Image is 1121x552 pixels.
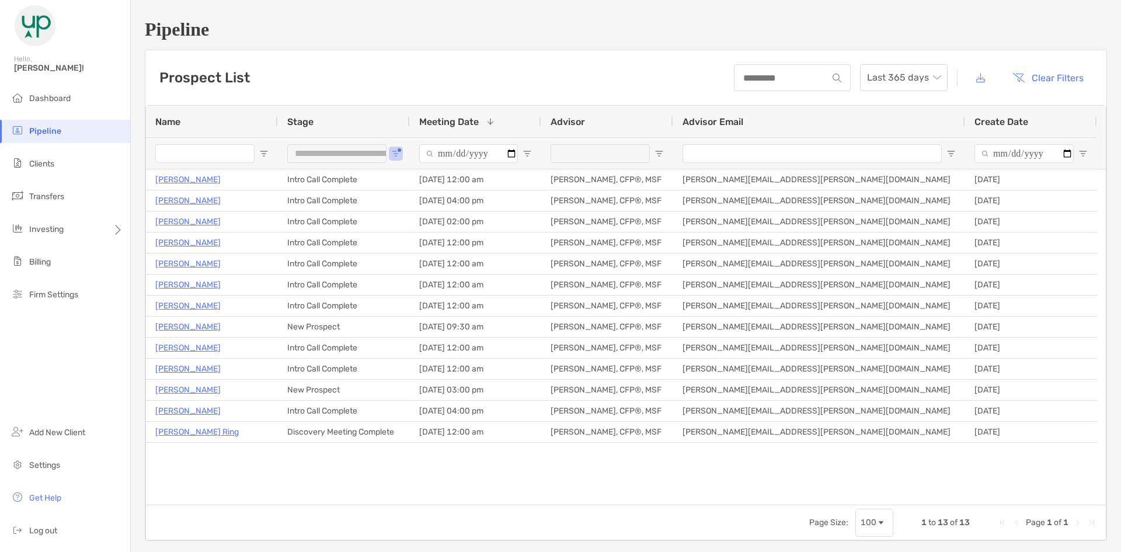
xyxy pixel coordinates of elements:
span: 13 [938,518,948,527]
div: [DATE] 12:00 am [410,254,541,274]
div: [DATE] [965,401,1097,421]
div: [PERSON_NAME][EMAIL_ADDRESS][PERSON_NAME][DOMAIN_NAME] [673,401,965,421]
div: [PERSON_NAME], CFP®, MSF [541,359,673,379]
div: [DATE] [965,211,1097,232]
a: [PERSON_NAME] [155,256,221,271]
span: of [950,518,958,527]
div: Intro Call Complete [278,296,410,316]
div: [DATE] 12:00 am [410,275,541,295]
div: [DATE] [965,338,1097,358]
img: dashboard icon [11,91,25,105]
img: investing icon [11,221,25,235]
span: Stage [287,116,314,127]
a: [PERSON_NAME] [155,298,221,313]
a: [PERSON_NAME] [155,277,221,292]
span: Clients [29,159,54,169]
div: [PERSON_NAME], CFP®, MSF [541,190,673,211]
div: [PERSON_NAME][EMAIL_ADDRESS][PERSON_NAME][DOMAIN_NAME] [673,275,965,295]
div: [PERSON_NAME][EMAIL_ADDRESS][PERSON_NAME][DOMAIN_NAME] [673,211,965,232]
button: Open Filter Menu [946,149,956,158]
span: Log out [29,526,57,536]
input: Create Date Filter Input [974,144,1074,163]
p: [PERSON_NAME] [155,362,221,376]
div: [DATE] [965,232,1097,253]
div: [DATE] 04:00 pm [410,401,541,421]
span: to [928,518,936,527]
span: Investing [29,224,64,234]
div: [PERSON_NAME][EMAIL_ADDRESS][PERSON_NAME][DOMAIN_NAME] [673,169,965,190]
div: [DATE] [965,254,1097,274]
span: Last 365 days [867,65,941,91]
p: [PERSON_NAME] [155,214,221,229]
h1: Pipeline [145,19,1107,40]
div: [PERSON_NAME][EMAIL_ADDRESS][PERSON_NAME][DOMAIN_NAME] [673,380,965,400]
div: [DATE] [965,275,1097,295]
div: [PERSON_NAME][EMAIL_ADDRESS][PERSON_NAME][DOMAIN_NAME] [673,422,965,442]
div: [DATE] 12:00 am [410,296,541,316]
div: [DATE] 12:00 pm [410,232,541,253]
p: [PERSON_NAME] [155,404,221,418]
span: Name [155,116,180,127]
span: Firm Settings [29,290,78,300]
img: firm-settings icon [11,287,25,301]
button: Open Filter Menu [1078,149,1088,158]
div: [DATE] [965,296,1097,316]
div: Intro Call Complete [278,254,410,274]
a: [PERSON_NAME] [155,235,221,250]
span: Billing [29,257,51,267]
div: [PERSON_NAME], CFP®, MSF [541,317,673,337]
div: [DATE] [965,422,1097,442]
a: [PERSON_NAME] [155,193,221,208]
div: [PERSON_NAME][EMAIL_ADDRESS][PERSON_NAME][DOMAIN_NAME] [673,254,965,274]
img: clients icon [11,156,25,170]
div: [PERSON_NAME], CFP®, MSF [541,275,673,295]
span: 1 [1047,518,1052,527]
div: [DATE] [965,380,1097,400]
span: 1 [1063,518,1068,527]
a: [PERSON_NAME] [155,172,221,187]
div: Intro Call Complete [278,211,410,232]
input: Advisor Email Filter Input [683,144,942,163]
a: [PERSON_NAME] [155,383,221,397]
div: Intro Call Complete [278,401,410,421]
div: [PERSON_NAME], CFP®, MSF [541,422,673,442]
div: [PERSON_NAME][EMAIL_ADDRESS][PERSON_NAME][DOMAIN_NAME] [673,338,965,358]
div: [PERSON_NAME], CFP®, MSF [541,296,673,316]
div: [PERSON_NAME][EMAIL_ADDRESS][PERSON_NAME][DOMAIN_NAME] [673,359,965,379]
span: Pipeline [29,126,61,136]
div: Intro Call Complete [278,190,410,211]
span: [PERSON_NAME]! [14,63,123,73]
div: [PERSON_NAME], CFP®, MSF [541,169,673,190]
img: transfers icon [11,189,25,203]
div: [DATE] 09:30 am [410,317,541,337]
div: [DATE] [965,359,1097,379]
span: 1 [921,518,927,527]
span: of [1054,518,1061,527]
p: [PERSON_NAME] [155,320,221,334]
div: [PERSON_NAME][EMAIL_ADDRESS][PERSON_NAME][DOMAIN_NAME] [673,317,965,337]
div: [PERSON_NAME], CFP®, MSF [541,232,673,253]
a: [PERSON_NAME] [155,341,221,355]
img: get-help icon [11,490,25,504]
div: Last Page [1087,518,1096,527]
div: Previous Page [1012,518,1021,527]
span: Dashboard [29,93,71,103]
a: [PERSON_NAME] Ring [155,425,239,439]
span: Get Help [29,493,61,503]
div: Page Size: [809,518,848,527]
span: Add New Client [29,428,85,438]
div: [DATE] 12:00 am [410,169,541,190]
img: logout icon [11,523,25,537]
button: Open Filter Menu [655,149,664,158]
button: Open Filter Menu [391,149,401,158]
div: [DATE] [965,169,1097,190]
div: [PERSON_NAME], CFP®, MSF [541,380,673,400]
div: Discovery Meeting Complete [278,422,410,442]
div: [DATE] 03:00 pm [410,380,541,400]
input: Meeting Date Filter Input [419,144,518,163]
